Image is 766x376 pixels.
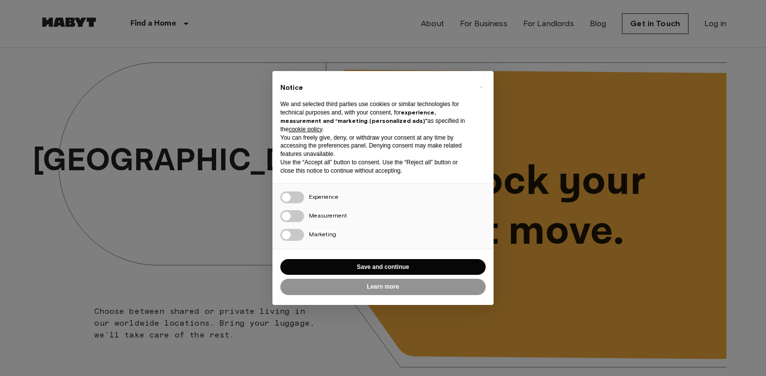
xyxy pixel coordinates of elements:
[280,279,486,295] button: Learn more
[309,230,336,238] span: Marketing
[280,100,470,133] p: We and selected third parties use cookies or similar technologies for technical purposes and, wit...
[289,126,322,133] a: cookie policy
[280,134,470,158] p: You can freely give, deny, or withdraw your consent at any time by accessing the preferences pane...
[309,193,339,200] span: Experience
[280,259,486,275] button: Save and continue
[479,81,483,93] span: ×
[473,79,489,95] button: Close this notice
[280,158,470,175] p: Use the “Accept all” button to consent. Use the “Reject all” button or close this notice to conti...
[280,109,436,124] strong: experience, measurement and “marketing (personalized ads)”
[280,83,470,93] h2: Notice
[309,212,347,219] span: Measurement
